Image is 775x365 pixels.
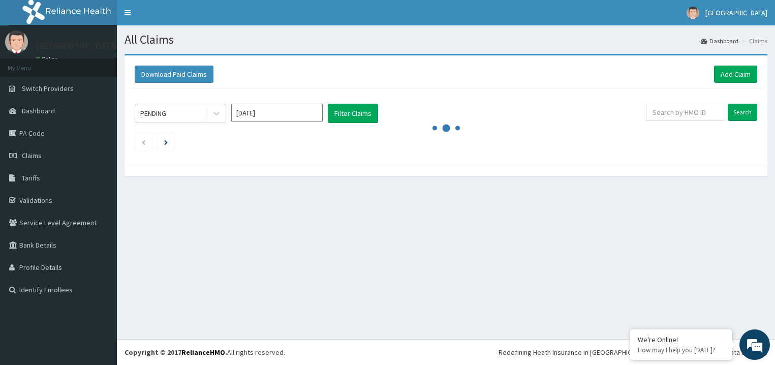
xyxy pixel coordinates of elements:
[687,7,699,19] img: User Image
[499,347,767,357] div: Redefining Heath Insurance in [GEOGRAPHIC_DATA] using Telemedicine and Data Science!
[36,55,60,63] a: Online
[638,346,724,354] p: How may I help you today?
[739,37,767,45] li: Claims
[117,339,775,365] footer: All rights reserved.
[328,104,378,123] button: Filter Claims
[714,66,757,83] a: Add Claim
[125,348,227,357] strong: Copyright © 2017 .
[22,173,40,182] span: Tariffs
[36,41,119,50] p: [GEOGRAPHIC_DATA]
[181,348,225,357] a: RelianceHMO
[231,104,323,122] input: Select Month and Year
[135,66,213,83] button: Download Paid Claims
[728,104,757,121] input: Search
[22,84,74,93] span: Switch Providers
[125,33,767,46] h1: All Claims
[22,151,42,160] span: Claims
[701,37,738,45] a: Dashboard
[141,137,146,146] a: Previous page
[164,137,168,146] a: Next page
[22,106,55,115] span: Dashboard
[140,108,166,118] div: PENDING
[5,31,28,53] img: User Image
[646,104,724,121] input: Search by HMO ID
[431,113,461,143] svg: audio-loading
[705,8,767,17] span: [GEOGRAPHIC_DATA]
[638,335,724,344] div: We're Online!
